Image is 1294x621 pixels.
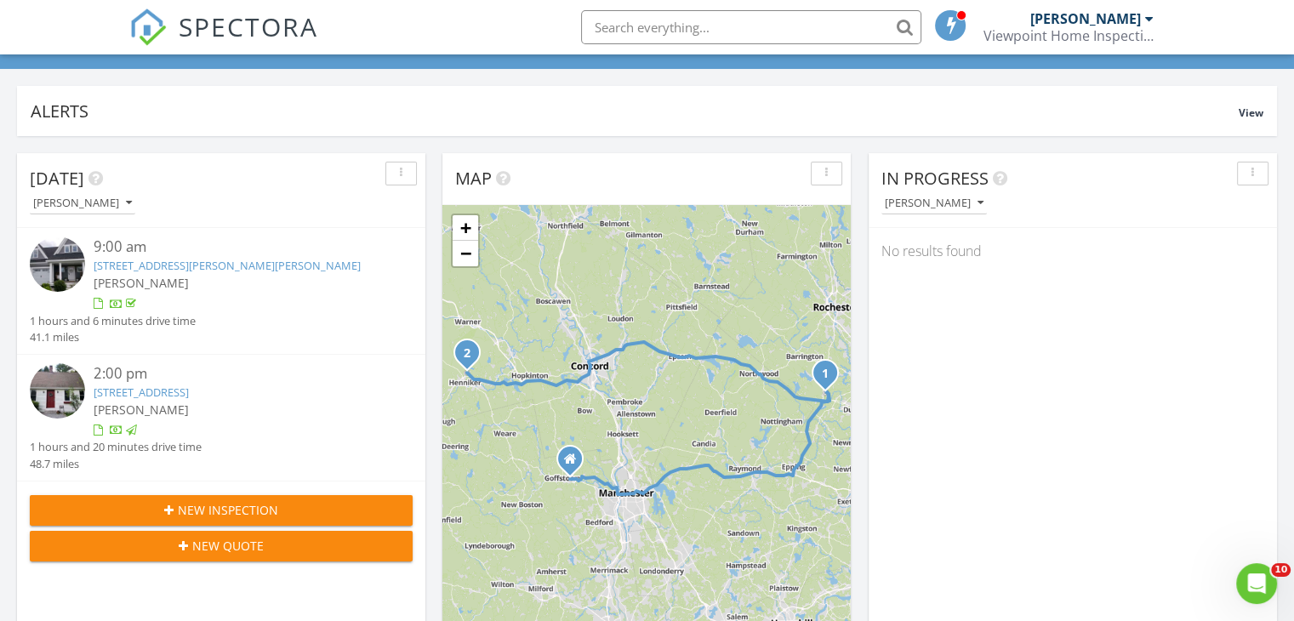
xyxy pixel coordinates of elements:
[1239,105,1263,120] span: View
[94,385,189,400] a: [STREET_ADDRESS]
[94,275,189,291] span: [PERSON_NAME]
[881,192,987,215] button: [PERSON_NAME]
[1030,10,1141,27] div: [PERSON_NAME]
[30,363,85,419] img: 9350150%2Fcover_photos%2F1JGJGExnyyGOjZfhHSrm%2Fsmall.9350150-1756313381233
[881,167,989,190] span: In Progress
[885,197,983,209] div: [PERSON_NAME]
[1271,563,1291,577] span: 10
[30,439,202,455] div: 1 hours and 20 minutes drive time
[464,348,470,360] i: 2
[983,27,1154,44] div: Viewpoint Home Inspections LLC
[178,501,278,519] span: New Inspection
[31,100,1239,122] div: Alerts
[825,373,835,383] div: 16 Daniels Dr, Lee, NH 03861
[129,23,318,59] a: SPECTORA
[30,456,202,472] div: 48.7 miles
[30,531,413,561] button: New Quote
[30,236,413,345] a: 9:00 am [STREET_ADDRESS][PERSON_NAME][PERSON_NAME] [PERSON_NAME] 1 hours and 6 minutes drive time...
[453,215,478,241] a: Zoom in
[179,9,318,44] span: SPECTORA
[33,197,132,209] div: [PERSON_NAME]
[822,368,829,380] i: 1
[467,352,477,362] div: 132 Old Mill Pond Rd, Henniker, NH 03242
[94,236,381,258] div: 9:00 am
[581,10,921,44] input: Search everything...
[30,363,413,472] a: 2:00 pm [STREET_ADDRESS] [PERSON_NAME] 1 hours and 20 minutes drive time 48.7 miles
[94,258,361,273] a: [STREET_ADDRESS][PERSON_NAME][PERSON_NAME]
[1236,563,1277,604] iframe: Intercom live chat
[94,363,381,385] div: 2:00 pm
[455,167,492,190] span: Map
[94,402,189,418] span: [PERSON_NAME]
[30,329,196,345] div: 41.1 miles
[30,167,84,190] span: [DATE]
[869,228,1277,274] div: No results found
[129,9,167,46] img: The Best Home Inspection Software - Spectora
[30,192,135,215] button: [PERSON_NAME]
[30,313,196,329] div: 1 hours and 6 minutes drive time
[453,241,478,266] a: Zoom out
[570,459,580,469] div: 172 Elm St, Goffstown NH 03045
[192,537,264,555] span: New Quote
[30,236,85,292] img: 9363266%2Fcover_photos%2FzBEBaAvusSL7ox7GyoMl%2Fsmall.9363266-1756299791422
[30,495,413,526] button: New Inspection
